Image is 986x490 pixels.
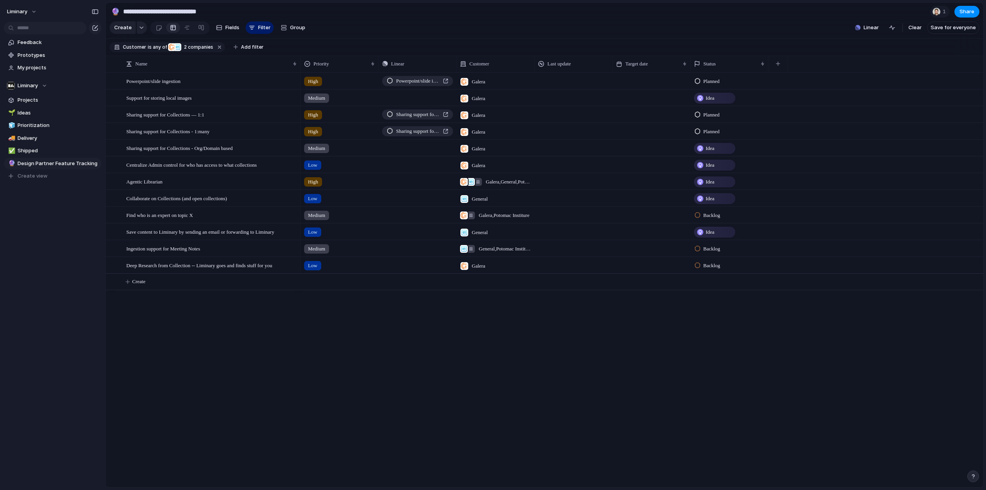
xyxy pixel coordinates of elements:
span: Planned [703,111,720,119]
span: General [472,229,488,236]
span: Backlog [703,262,720,270]
span: liminary [7,8,27,16]
span: Clear [908,24,922,32]
span: Create view [18,172,48,180]
span: Share [959,8,974,16]
span: Sharing support for Collections - 1:many [126,127,209,136]
a: Prototypes [4,49,101,61]
a: 🧊Prioritization [4,120,101,131]
button: Share [954,6,979,18]
button: Save for everyone [927,21,979,34]
button: 🧊 [7,122,15,129]
span: Backlog [703,245,720,253]
button: Fields [213,21,243,34]
a: Projects [4,94,101,106]
span: Group [290,24,305,32]
span: Support for storing local images [126,93,192,102]
span: Low [308,228,317,236]
span: Idea [706,228,714,236]
span: Target date [625,60,648,68]
span: Customer [469,60,489,68]
span: Deep Research from Collection -- Liminary goes and finds stuff for you [126,261,272,270]
span: Feedback [18,39,99,46]
span: Powerpoint/slide ingestion [126,76,181,85]
div: 🚚 [8,134,14,143]
span: Medium [308,245,325,253]
span: Sharing support for Collections - Org/Domain based [126,143,233,152]
span: My projects [18,64,99,72]
span: Create [132,278,145,286]
span: Low [308,262,317,270]
span: Projects [18,96,99,104]
span: Planned [703,78,720,85]
span: Sharing support for Collections — 1:1 [126,110,204,119]
span: is [148,44,152,51]
span: Name [135,60,147,68]
span: companies [182,44,213,51]
span: Last update [547,60,571,68]
div: 🚚Delivery [4,132,101,144]
div: 🔮Design Partner Feature Tracking [4,158,101,169]
span: Galera [472,262,485,270]
button: 2 companies [168,43,215,51]
button: 🚚 [7,134,15,142]
button: 🔮 [7,160,15,167]
span: Collaborate on Collections (and open collections) [126,194,227,203]
span: Medium [308,145,325,152]
span: Add filter [241,44,264,51]
span: Galera , Potomac Institure [479,212,529,219]
div: 🔮 [111,6,120,17]
div: 🌱 [8,108,14,117]
a: Feedback [4,37,101,48]
div: 🔮 [8,159,14,168]
button: Clear [905,21,925,34]
span: Galera [472,162,485,169]
a: My projects [4,62,101,74]
span: Medium [308,94,325,102]
span: Powerpoint/slide ingestion [396,77,440,85]
span: Save for everyone [931,24,976,32]
span: Idea [706,195,714,203]
button: Filter [246,21,274,34]
span: High [308,178,318,186]
span: Low [308,195,317,203]
button: isany of [146,43,168,51]
span: Idea [706,161,714,169]
a: Sharing support for Collections — 1:1, and 1:many [382,109,453,120]
button: Liminary [4,80,101,92]
span: Customer [123,44,146,51]
button: 🔮 [109,5,122,18]
span: Galera [472,128,485,136]
span: Galera [472,145,485,153]
span: High [308,128,318,136]
button: Add filter [229,42,268,53]
span: Priority [313,60,329,68]
span: Galera [472,111,485,119]
div: 🌱Ideas [4,107,101,119]
span: Status [703,60,716,68]
span: Galera , General , Potomac Institure [486,178,531,186]
button: Group [277,21,309,34]
button: ✅ [7,147,15,155]
span: Backlog [703,212,720,219]
span: Create [114,24,132,32]
span: Sharing support for Collections — 1:1, and 1:many [396,127,440,135]
span: Idea [706,178,714,186]
span: Idea [706,94,714,102]
span: Planned [703,128,720,136]
span: Filter [258,24,271,32]
span: 1 [943,8,948,16]
span: Sharing support for Collections — 1:1, and 1:many [396,111,440,118]
span: High [308,78,318,85]
button: liminary [4,5,41,18]
button: Create [110,21,136,34]
a: ✅Shipped [4,145,101,157]
span: Prioritization [18,122,99,129]
button: Linear [852,22,882,33]
div: ✅ [8,146,14,155]
span: Shipped [18,147,99,155]
span: Ideas [18,109,99,117]
span: Galera [472,95,485,102]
